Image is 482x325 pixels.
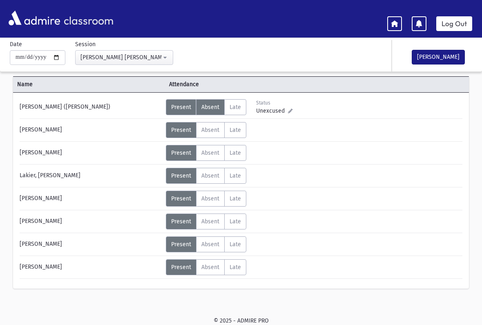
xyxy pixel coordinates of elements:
div: [PERSON_NAME] [16,259,166,275]
div: AttTypes [166,145,246,161]
div: AttTypes [166,122,246,138]
span: Late [230,127,241,134]
div: AttTypes [166,214,246,229]
div: [PERSON_NAME] [PERSON_NAME]-Limudei Kodesh(9:00AM-2:00PM) [80,53,161,62]
span: Unexcused [256,107,288,115]
span: Attendance [165,80,431,89]
span: Present [171,149,191,156]
div: [PERSON_NAME] [16,191,166,207]
span: Present [171,195,191,202]
div: [PERSON_NAME] [16,122,166,138]
span: Present [171,264,191,271]
button: [PERSON_NAME] [412,50,465,65]
a: Log Out [436,16,472,31]
button: Morah Rivki Cohen-Limudei Kodesh(9:00AM-2:00PM) [75,50,173,65]
label: Session [75,40,96,49]
span: Absent [201,127,219,134]
label: Date [10,40,22,49]
span: Absent [201,218,219,225]
div: [PERSON_NAME] ([PERSON_NAME]) [16,99,166,115]
span: Late [230,172,241,179]
span: Absent [201,149,219,156]
span: Absent [201,264,219,271]
span: Name [13,80,165,89]
div: Status [256,99,292,107]
span: Present [171,127,191,134]
div: [PERSON_NAME] [16,236,166,252]
span: Late [230,104,241,111]
div: [PERSON_NAME] [16,145,166,161]
span: Absent [201,104,219,111]
div: AttTypes [166,99,246,115]
div: AttTypes [166,168,246,184]
span: Late [230,149,241,156]
div: Lakier, [PERSON_NAME] [16,168,166,184]
div: AttTypes [166,236,246,252]
span: Late [230,264,241,271]
div: © 2025 - ADMIRE PRO [13,316,469,325]
span: Present [171,104,191,111]
span: Late [230,195,241,202]
div: AttTypes [166,191,246,207]
span: Present [171,241,191,248]
img: AdmirePro [7,9,62,27]
span: Present [171,218,191,225]
div: [PERSON_NAME] [16,214,166,229]
span: Absent [201,241,219,248]
div: AttTypes [166,259,246,275]
span: Absent [201,172,219,179]
span: Late [230,241,241,248]
span: Present [171,172,191,179]
span: Absent [201,195,219,202]
span: classroom [62,7,114,29]
span: Late [230,218,241,225]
